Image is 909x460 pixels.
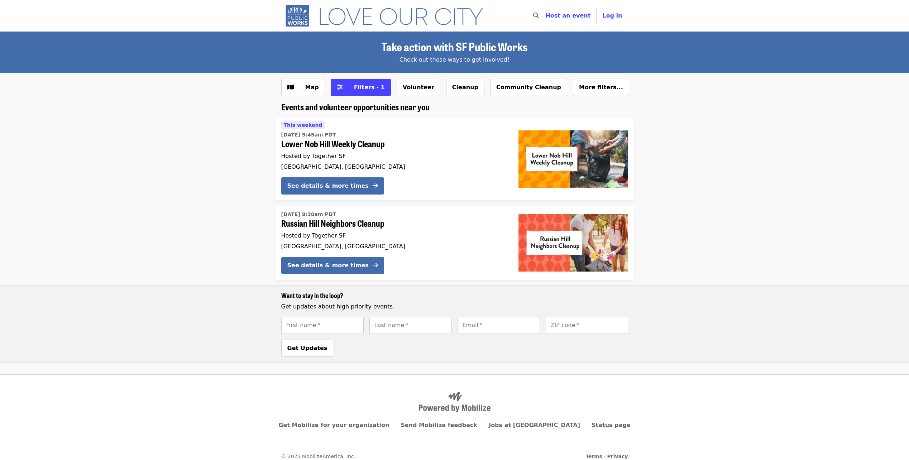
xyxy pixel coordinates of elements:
span: This weekend [284,122,322,128]
span: Lower Nob Hill Weekly Cleanup [281,139,507,149]
span: Log in [602,12,622,19]
button: Show map view [281,79,325,96]
span: Map [305,84,319,91]
span: © 2025 MobilizeAmerica, Inc. [281,454,356,459]
span: Hosted by Together SF [281,232,346,239]
button: See details & more times [281,257,384,274]
a: See details for "Russian Hill Neighbors Cleanup" [276,206,634,280]
input: [object Object] [369,317,452,334]
a: Privacy [607,454,628,459]
span: Get updates about high priority events. [281,303,394,310]
button: See details & more times [281,177,384,195]
input: Search [543,7,549,24]
i: arrow-right icon [373,182,378,189]
input: [object Object] [546,317,628,334]
button: Get Updates [281,340,334,357]
span: More filters... [579,84,623,91]
div: See details & more times [287,261,369,270]
img: Russian Hill Neighbors Cleanup organized by Together SF [518,214,628,272]
button: Log in [597,9,628,23]
a: See details for "Lower Nob Hill Weekly Cleanup" [276,118,634,200]
a: Terms [585,454,602,459]
a: Status page [592,422,631,428]
span: Filters · 1 [354,84,385,91]
nav: Primary footer navigation [281,421,628,430]
span: Hosted by Together SF [281,153,346,159]
span: Russian Hill Neighbors Cleanup [281,218,507,229]
img: Lower Nob Hill Weekly Cleanup organized by Together SF [518,130,628,188]
a: Send Mobilize feedback [401,422,477,428]
button: Volunteer [397,79,440,96]
button: More filters... [573,79,629,96]
div: [GEOGRAPHIC_DATA], [GEOGRAPHIC_DATA] [281,243,507,250]
div: [GEOGRAPHIC_DATA], [GEOGRAPHIC_DATA] [281,163,507,170]
div: Check out these ways to get involved! [281,56,628,64]
button: Community Cleanup [490,79,567,96]
i: search icon [533,12,539,19]
input: [object Object] [458,317,540,334]
i: sliders-h icon [337,84,343,91]
div: See details & more times [287,182,369,190]
img: SF Public Works - Home [281,4,494,27]
button: Filters (1 selected) [331,79,391,96]
span: Take action with SF Public Works [382,38,527,55]
button: Cleanup [446,79,484,96]
a: Get Mobilize for your organization [278,422,389,428]
input: [object Object] [281,317,364,334]
img: Powered by Mobilize [419,392,491,413]
span: Events and volunteer opportunities near you [281,100,430,113]
span: Want to stay in the loop? [281,291,343,300]
i: map icon [287,84,294,91]
time: [DATE] 9:30am PDT [281,211,336,218]
a: Jobs at [GEOGRAPHIC_DATA] [489,422,580,428]
a: Host an event [545,12,590,19]
span: Get Updates [287,345,327,351]
i: arrow-right icon [373,262,378,269]
time: [DATE] 9:45am PDT [281,131,336,139]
